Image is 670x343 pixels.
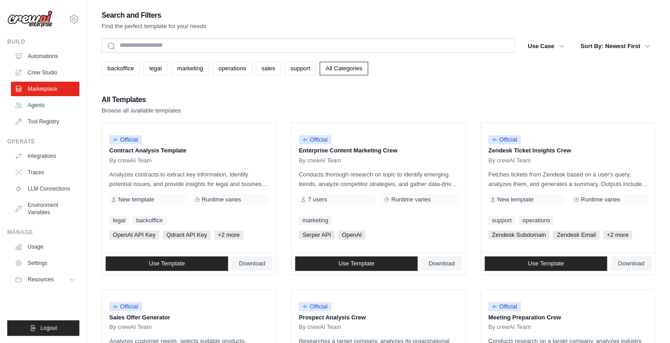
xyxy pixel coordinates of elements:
[109,216,129,225] a: legal
[299,170,458,189] p: Conducts thorough research on topic to identify emerging trends, analyze competitor strategies, a...
[109,146,269,155] p: Contract Analysis Template
[11,272,79,287] button: Resources
[109,157,152,164] span: By crewAI Team
[28,276,53,283] span: Resources
[118,196,154,203] span: New template
[299,323,341,331] span: By crewAI Team
[11,149,79,163] a: Integrations
[488,313,648,322] p: Meeting Preparation Crew
[102,9,206,22] h2: Search and Filters
[11,114,79,129] a: Tool Registry
[109,313,269,322] p: Sales Offer Generator
[528,260,563,267] span: Use Template
[11,181,79,196] a: LLM Connections
[308,196,327,203] span: 7 users
[488,230,549,240] span: Zendesk Subdomain
[611,256,651,271] a: Download
[488,170,648,189] p: Fetches tickets from Zendesk based on a user's query, analyzes them, and generates a summary. Out...
[391,196,431,203] span: Runtime varies
[256,62,281,75] a: sales
[11,256,79,270] a: Settings
[488,146,648,155] p: Zendesk Ticket Insights Crew
[7,10,53,28] img: Logo
[11,240,79,254] a: Usage
[519,216,553,225] a: operations
[102,62,140,75] a: backoffice
[522,38,570,54] button: Use Case
[171,62,209,75] a: marketing
[102,93,181,106] h2: All Templates
[11,198,79,220] a: Environment Variables
[102,106,181,115] p: Browse all available templates
[575,38,655,54] button: Sort By: Newest First
[603,230,632,240] span: +2 more
[299,157,341,164] span: By crewAI Team
[299,302,331,311] span: Official
[202,196,241,203] span: Runtime varies
[299,216,332,225] a: marketing
[11,165,79,180] a: Traces
[295,256,418,271] a: Use Template
[581,196,620,203] span: Runtime varies
[149,260,184,267] span: Use Template
[7,320,79,336] button: Logout
[488,157,531,164] span: By crewAI Team
[497,196,533,203] span: New template
[299,135,331,144] span: Official
[338,260,374,267] span: Use Template
[109,230,159,240] span: OpenAI API Key
[553,230,599,240] span: Zendesk Email
[239,260,265,267] span: Download
[488,135,521,144] span: Official
[40,324,57,332] span: Logout
[11,49,79,64] a: Automations
[485,256,607,271] a: Use Template
[299,146,458,155] p: Enterprise Content Marketing Crew
[109,323,152,331] span: By crewAI Team
[102,22,206,31] p: Find the perfect template for your needs
[109,170,269,189] p: Analyzes contracts to extract key information, identify potential issues, and provide insights fo...
[11,98,79,113] a: Agents
[106,256,228,271] a: Use Template
[7,38,79,45] div: Build
[7,138,79,145] div: Operate
[232,256,272,271] a: Download
[132,216,166,225] a: backoffice
[421,256,462,271] a: Download
[109,302,142,311] span: Official
[143,62,167,75] a: legal
[428,260,455,267] span: Download
[7,229,79,236] div: Manage
[299,313,458,322] p: Prospect Analysis Crew
[213,62,252,75] a: operations
[285,62,316,75] a: support
[618,260,644,267] span: Download
[488,216,515,225] a: support
[11,65,79,80] a: Crew Studio
[214,230,243,240] span: +2 more
[163,230,211,240] span: Qdrant API Key
[338,230,365,240] span: OpenAI
[109,135,142,144] span: Official
[488,302,521,311] span: Official
[299,230,335,240] span: Serper API
[11,82,79,96] a: Marketplace
[320,62,368,75] a: All Categories
[488,323,531,331] span: By crewAI Team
